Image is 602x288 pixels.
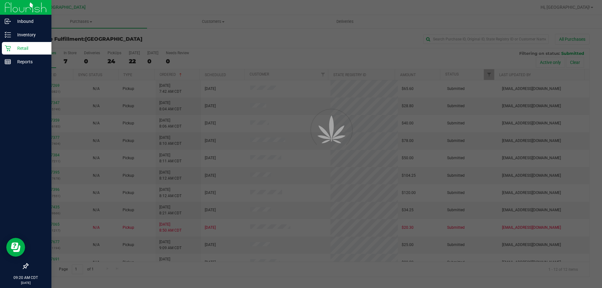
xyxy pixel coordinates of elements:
p: Inbound [11,18,49,25]
p: Reports [11,58,49,65]
p: Retail [11,45,49,52]
p: [DATE] [3,280,49,285]
inline-svg: Inventory [5,32,11,38]
p: Inventory [11,31,49,39]
inline-svg: Inbound [5,18,11,24]
inline-svg: Reports [5,59,11,65]
p: 09:20 AM CDT [3,275,49,280]
inline-svg: Retail [5,45,11,51]
iframe: Resource center [6,238,25,257]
